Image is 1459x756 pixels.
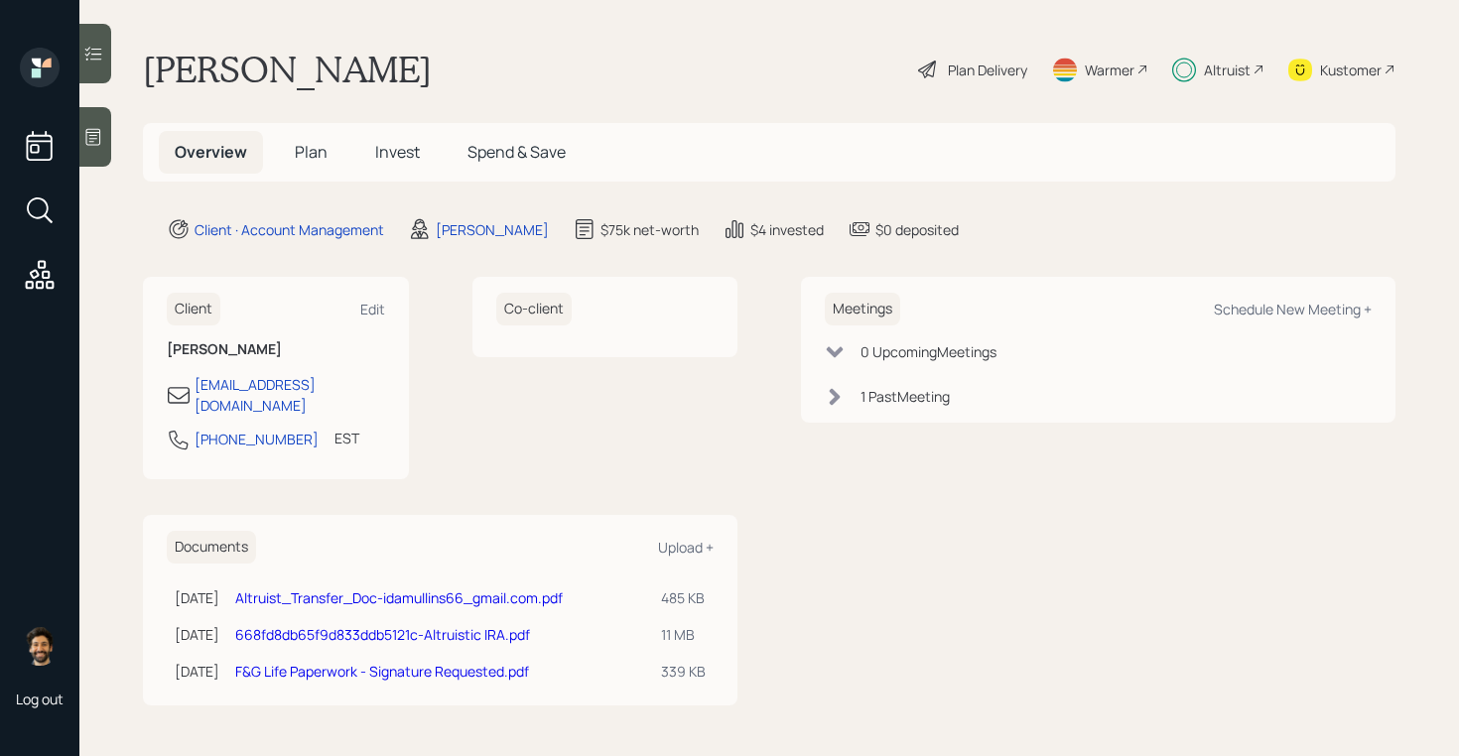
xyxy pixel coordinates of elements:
div: [DATE] [175,587,219,608]
div: $4 invested [750,219,824,240]
div: Log out [16,690,64,708]
span: Plan [295,141,328,163]
div: [EMAIL_ADDRESS][DOMAIN_NAME] [195,374,385,416]
div: Upload + [658,538,714,557]
div: [PERSON_NAME] [436,219,549,240]
div: 11 MB [661,624,706,645]
h6: Client [167,293,220,325]
div: Edit [360,300,385,318]
div: $75k net-worth [600,219,699,240]
h1: [PERSON_NAME] [143,48,432,91]
div: [DATE] [175,624,219,645]
div: Kustomer [1320,60,1382,80]
div: EST [334,428,359,448]
div: Client · Account Management [195,219,384,240]
span: Spend & Save [467,141,566,163]
a: Altruist_Transfer_Doc-idamullins66_gmail.com.pdf [235,588,563,607]
div: 485 KB [661,587,706,608]
img: eric-schwartz-headshot.png [20,626,60,666]
div: Warmer [1085,60,1134,80]
h6: [PERSON_NAME] [167,341,385,358]
div: 339 KB [661,661,706,682]
div: Altruist [1204,60,1251,80]
div: 1 Past Meeting [861,386,950,407]
div: Schedule New Meeting + [1214,300,1372,318]
h6: Documents [167,531,256,564]
div: $0 deposited [875,219,959,240]
h6: Meetings [825,293,900,325]
div: [PHONE_NUMBER] [195,429,319,449]
div: Plan Delivery [948,60,1027,80]
h6: Co-client [496,293,572,325]
div: [DATE] [175,661,219,682]
div: 0 Upcoming Meeting s [861,341,996,362]
span: Overview [175,141,247,163]
a: 668fd8db65f9d833ddb5121c-Altruistic IRA.pdf [235,625,530,644]
a: F&G Life Paperwork - Signature Requested.pdf [235,662,529,681]
span: Invest [375,141,420,163]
